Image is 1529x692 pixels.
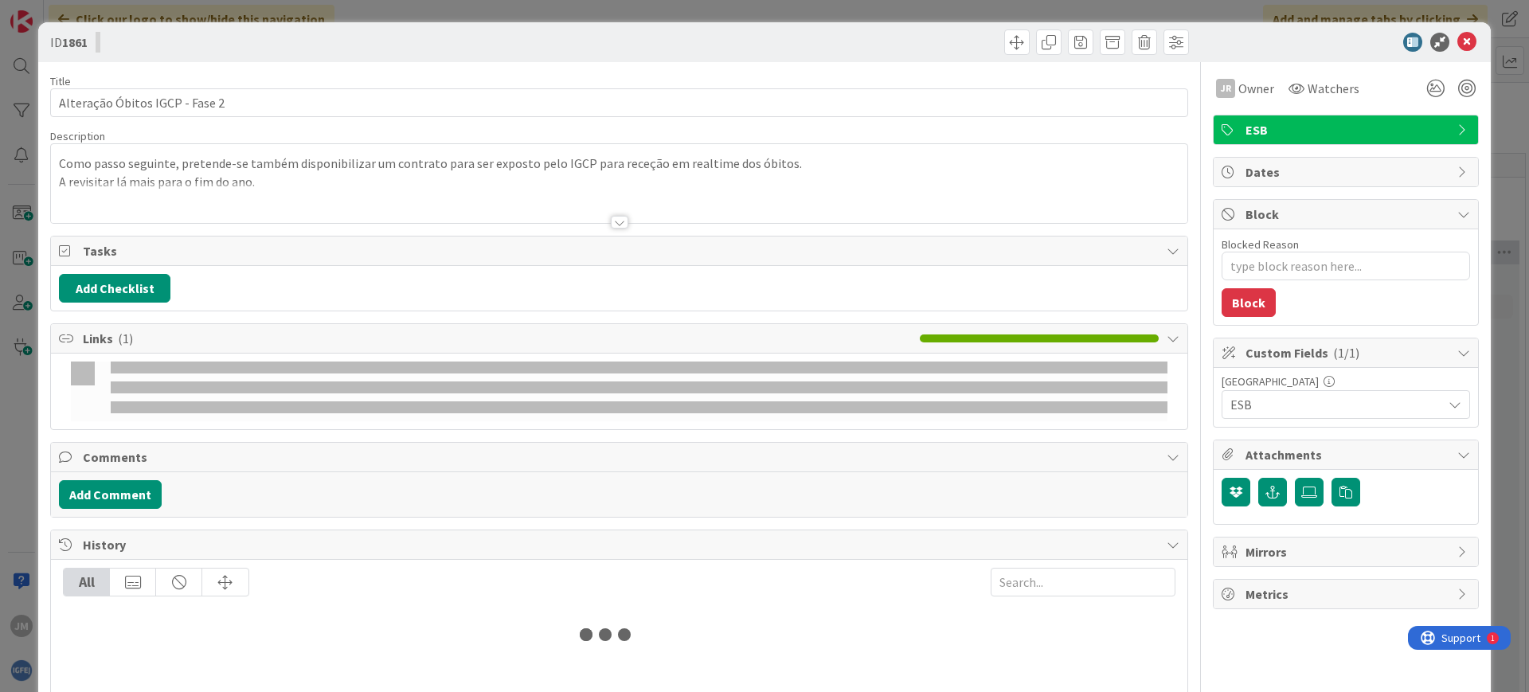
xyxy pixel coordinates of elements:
span: ID [50,33,88,52]
button: Block [1222,288,1276,317]
span: Metrics [1245,584,1449,604]
span: ( 1/1 ) [1333,345,1359,361]
span: ESB [1230,393,1434,416]
b: 1861 [62,34,88,50]
span: ( 1 ) [118,330,133,346]
span: Tasks [83,241,1159,260]
span: Owner [1238,79,1274,98]
div: All [64,569,110,596]
button: Add Comment [59,480,162,509]
span: Block [1245,205,1449,224]
input: type card name here... [50,88,1188,117]
span: Dates [1245,162,1449,182]
p: A revisitar lá mais para o fim do ano. [59,173,1179,191]
span: Comments [83,448,1159,467]
div: [GEOGRAPHIC_DATA] [1222,376,1470,387]
span: Support [33,2,72,22]
label: Blocked Reason [1222,237,1299,252]
div: 1 [83,6,87,19]
span: Watchers [1308,79,1359,98]
span: History [83,535,1159,554]
span: Attachments [1245,445,1449,464]
button: Add Checklist [59,274,170,303]
p: Como passo seguinte, pretende-se também disponibilizar um contrato para ser exposto pelo IGCP par... [59,154,1179,173]
span: Mirrors [1245,542,1449,561]
span: Links [83,329,912,348]
span: Custom Fields [1245,343,1449,362]
div: JR [1216,79,1235,98]
span: Description [50,129,105,143]
input: Search... [991,568,1175,596]
span: ESB [1245,120,1449,139]
label: Title [50,74,71,88]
